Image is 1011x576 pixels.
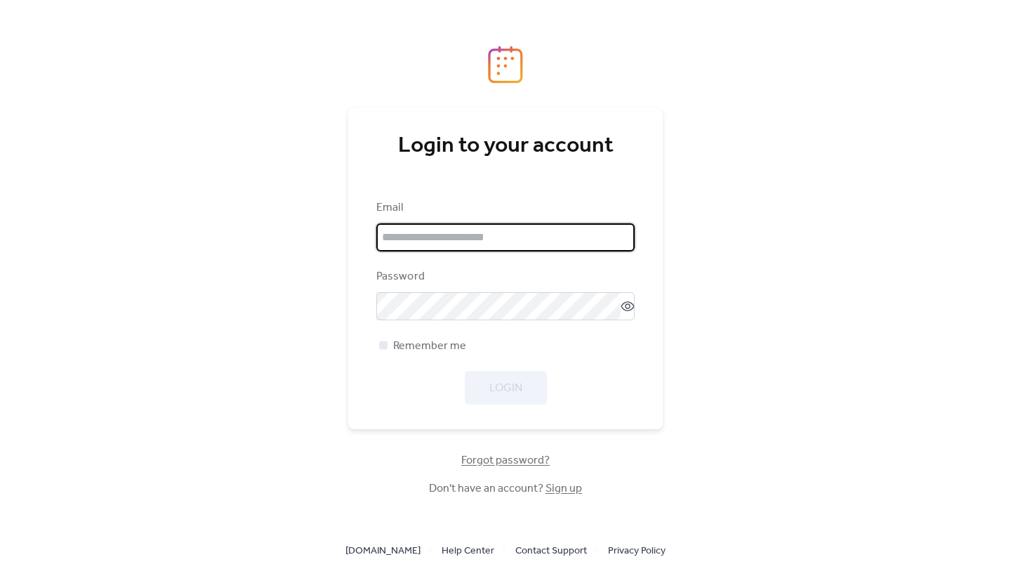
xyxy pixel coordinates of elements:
[546,478,582,499] a: Sign up
[515,543,587,560] span: Contact Support
[376,199,632,216] div: Email
[345,542,421,559] a: [DOMAIN_NAME]
[345,543,421,560] span: [DOMAIN_NAME]
[461,457,550,464] a: Forgot password?
[461,452,550,469] span: Forgot password?
[442,542,494,559] a: Help Center
[376,268,632,285] div: Password
[429,480,582,497] span: Don't have an account?
[442,543,494,560] span: Help Center
[515,542,587,559] a: Contact Support
[488,46,523,84] img: logo
[608,543,666,560] span: Privacy Policy
[393,338,466,355] span: Remember me
[608,542,666,559] a: Privacy Policy
[376,132,635,160] div: Login to your account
